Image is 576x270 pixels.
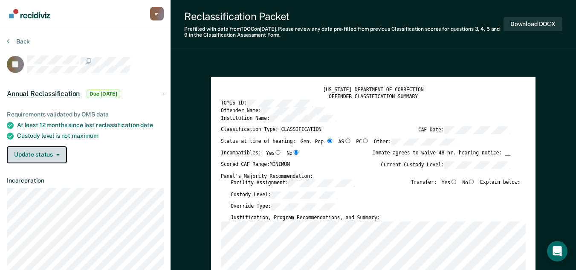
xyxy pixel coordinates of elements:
label: AS [339,138,351,145]
div: Prefilled with data from TDOC on [DATE] . Please review any data pre-filled from previous Classif... [184,26,504,38]
div: [US_STATE] DEPARTMENT OF CORRECTION [221,87,526,93]
div: Open Intercom Messenger [547,241,567,261]
div: Panel's Majority Recommendation: [221,173,510,180]
span: maximum [72,132,98,139]
button: Profile dropdown button [150,7,164,20]
input: Facility Assignment: [288,180,355,187]
label: Scored CAF Range: MINIMUM [221,161,290,168]
div: Transfer: Explain below: [411,180,521,192]
input: CAF Date: [444,126,511,134]
label: PC [356,138,369,145]
img: Recidiviz [9,9,50,18]
label: Justification, Program Recommendations, and Summary: [231,215,380,221]
label: Other: [374,138,457,145]
label: Offender Name: [221,107,327,114]
label: TOMIS ID: [221,100,313,107]
input: Offender Name: [261,107,327,114]
div: Status at time of hearing: [221,138,457,150]
div: Incompatibles: [221,150,299,161]
span: Annual Reclassification [7,90,80,98]
div: Reclassification Packet [184,10,504,23]
input: Yes [450,180,457,185]
div: OFFENDER CLASSIFICATION SUMMARY [221,93,526,100]
input: Current Custody Level: [444,161,511,168]
input: AS [344,138,351,143]
label: Yes [266,150,282,157]
button: Back [7,38,30,45]
label: Classification Type: CLASSIFICATION [221,126,321,134]
span: Due [DATE] [87,90,120,98]
input: Yes [275,150,282,155]
input: No [292,150,300,155]
label: Yes [442,180,457,187]
div: m [150,7,164,20]
button: Download DOCX [504,17,562,31]
input: PC [362,138,369,143]
div: At least 12 months since last reclassification [17,122,164,129]
label: Facility Assignment: [231,180,354,187]
dt: Incarceration [7,177,164,184]
div: Requirements validated by OMS data [7,111,164,118]
label: Institution Name: [221,114,336,122]
div: Inmate agrees to waive 48 hr. hearing notice: __ [373,150,510,161]
label: Current Custody Level: [381,161,510,168]
div: Custody level is not [17,132,164,139]
input: Custody Level: [271,191,338,198]
label: Custody Level: [231,191,337,198]
label: CAF Date: [418,126,510,134]
input: Institution Name: [270,114,336,122]
input: TOMIS ID: [247,100,313,107]
label: No [287,150,299,157]
span: date [140,122,153,128]
label: No [462,180,475,187]
input: No [468,180,475,185]
label: Gen. Pop. [301,138,333,145]
button: Update status [7,146,67,163]
label: Override Type: [231,203,337,210]
input: Override Type: [271,203,338,210]
input: Other: [391,138,457,145]
input: Gen. Pop. [326,138,333,143]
